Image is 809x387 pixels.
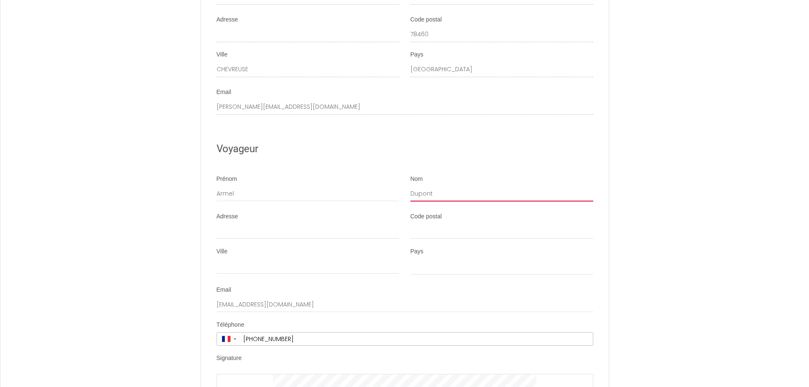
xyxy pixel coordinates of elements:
[410,212,442,221] label: Code postal
[233,337,237,341] span: ▼
[410,175,423,183] label: Nom
[217,51,228,59] label: Ville
[217,141,593,157] h2: Voyageur
[217,354,242,363] label: Signature
[217,16,238,24] label: Adresse
[240,333,593,345] input: +33 6 12 34 56 78
[217,247,228,256] label: Ville
[217,286,231,294] label: Email
[217,212,238,221] label: Adresse
[217,88,231,97] label: Email
[410,247,423,256] label: Pays
[410,16,442,24] label: Code postal
[217,321,244,329] label: Téléphone
[410,51,423,59] label: Pays
[217,175,237,183] label: Prénom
